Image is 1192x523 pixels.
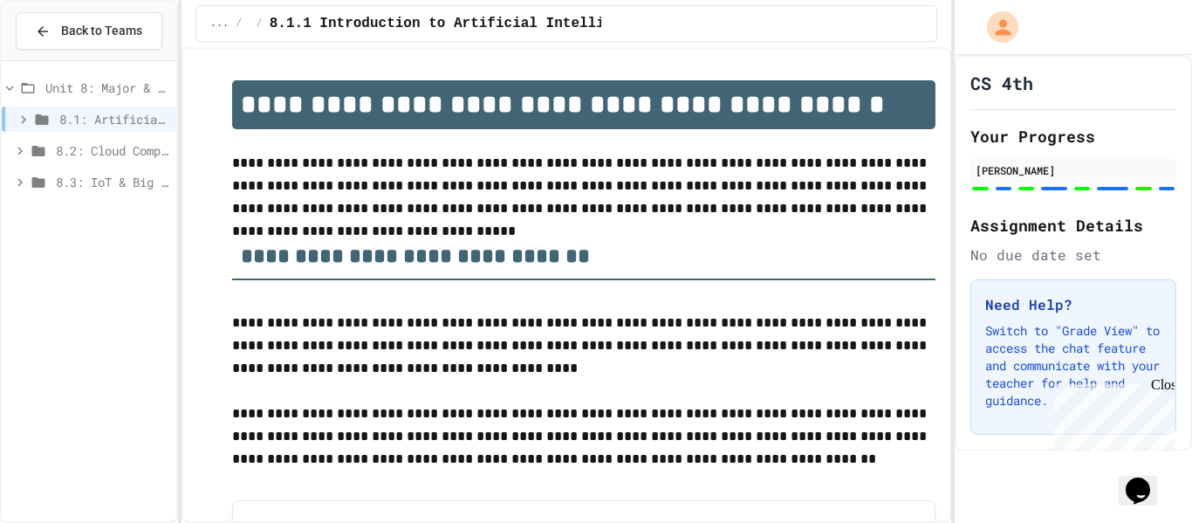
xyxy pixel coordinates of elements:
[1119,453,1175,506] iframe: chat widget
[257,17,263,31] span: /
[236,17,242,31] span: /
[970,244,1176,265] div: No due date set
[270,13,647,34] span: 8.1.1 Introduction to Artificial Intelligence
[7,7,120,111] div: Chat with us now!Close
[970,71,1033,95] h1: CS 4th
[970,213,1176,237] h2: Assignment Details
[56,173,169,191] span: 8.3: IoT & Big Data
[59,110,169,128] span: 8.1: Artificial Intelligence Basics
[56,141,169,160] span: 8.2: Cloud Computing
[969,7,1023,47] div: My Account
[16,12,162,50] button: Back to Teams
[1047,377,1175,451] iframe: chat widget
[61,22,142,40] span: Back to Teams
[970,124,1176,148] h2: Your Progress
[976,162,1171,178] div: [PERSON_NAME]
[45,79,169,97] span: Unit 8: Major & Emerging Technologies
[210,17,229,31] span: ...
[985,294,1161,315] h3: Need Help?
[985,322,1161,409] p: Switch to "Grade View" to access the chat feature and communicate with your teacher for help and ...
